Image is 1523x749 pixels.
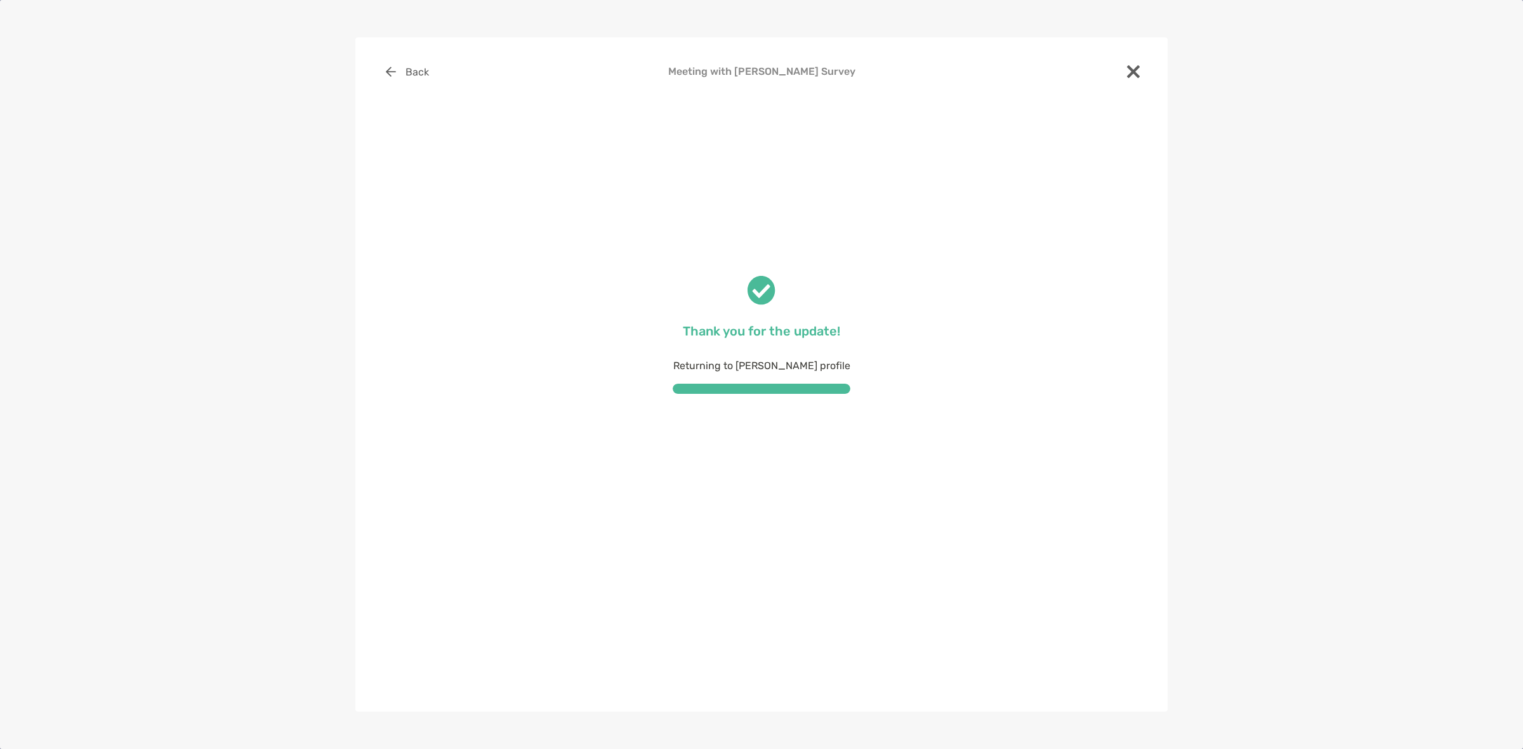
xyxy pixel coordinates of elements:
[748,276,775,305] img: check success
[376,65,1147,77] h4: Meeting with [PERSON_NAME] Survey
[673,358,850,374] p: Returning to [PERSON_NAME] profile
[673,323,850,339] p: Thank you for the update!
[386,67,396,77] img: button icon
[1127,65,1140,78] img: close modal
[376,58,438,86] button: Back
